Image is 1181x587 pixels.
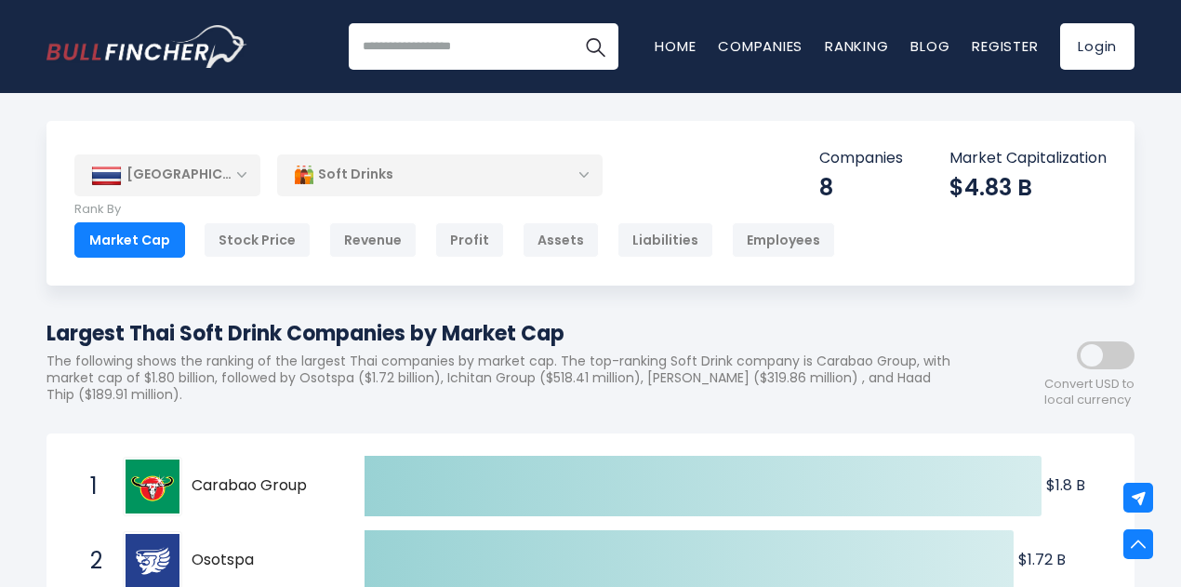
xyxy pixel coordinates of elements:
h1: Largest Thai Soft Drink Companies by Market Cap [46,318,967,349]
a: Go to homepage [46,25,246,68]
div: Liabilities [617,222,713,258]
div: Employees [732,222,835,258]
div: $4.83 B [949,173,1107,202]
p: Companies [819,149,903,168]
div: Revenue [329,222,417,258]
a: Register [972,36,1038,56]
img: Bullfincher logo [46,25,247,68]
div: [GEOGRAPHIC_DATA] [74,154,260,195]
div: Assets [523,222,599,258]
a: Ranking [825,36,888,56]
div: Profit [435,222,504,258]
span: 2 [81,545,100,577]
p: Rank By [74,202,835,218]
a: Login [1060,23,1135,70]
text: $1.72 B [1018,549,1066,570]
a: Home [655,36,696,56]
p: Market Capitalization [949,149,1107,168]
span: 1 [81,471,100,502]
div: Soft Drinks [277,153,603,196]
a: Companies [718,36,803,56]
div: Stock Price [204,222,311,258]
img: Carabao Group [126,460,179,514]
div: 8 [819,173,903,202]
text: $1.8 B [1046,474,1085,496]
span: Osotspa [192,551,332,570]
div: Market Cap [74,222,185,258]
span: Convert USD to local currency [1044,377,1135,408]
p: The following shows the ranking of the largest Thai companies by market cap. The top-ranking Soft... [46,353,967,404]
button: Search [572,23,618,70]
span: Carabao Group [192,476,332,496]
a: Blog [910,36,949,56]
